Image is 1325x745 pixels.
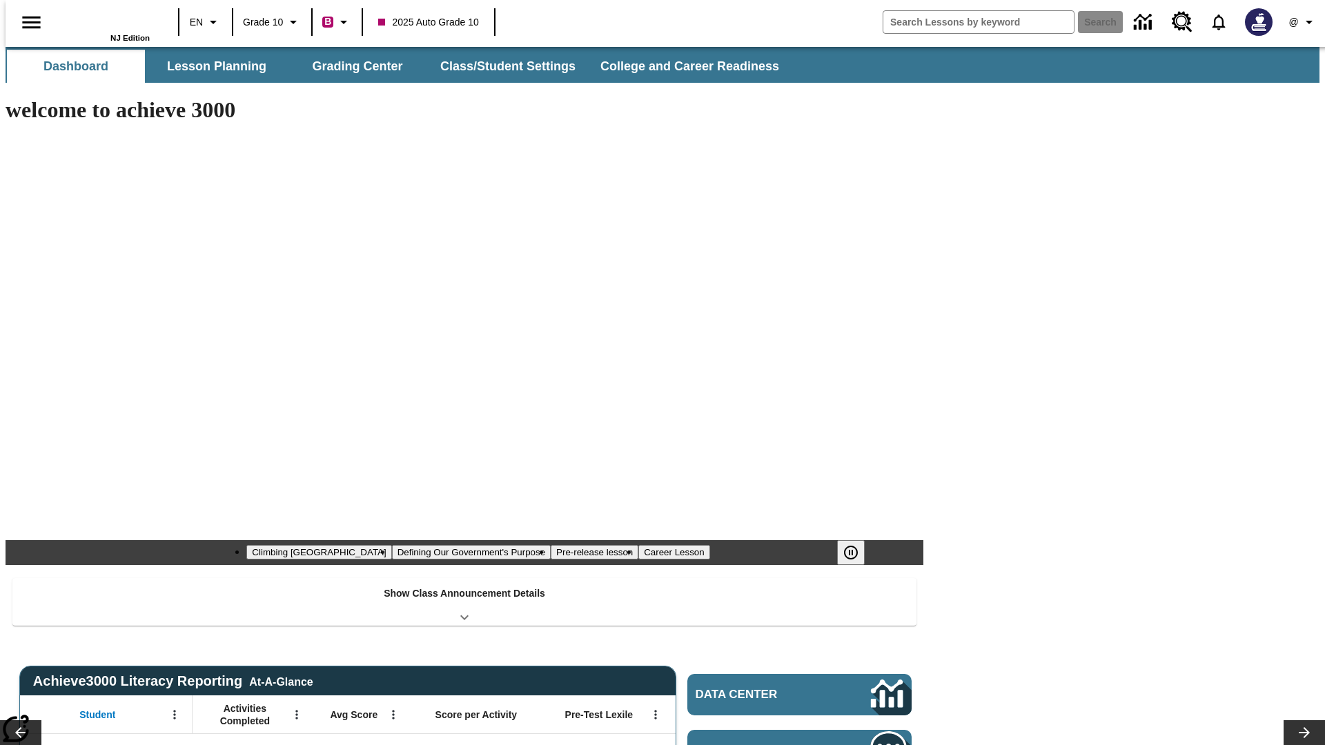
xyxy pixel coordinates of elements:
[184,10,228,34] button: Language: EN, Select a language
[883,11,1074,33] input: search field
[565,708,634,721] span: Pre-Test Lexile
[1281,10,1325,34] button: Profile/Settings
[330,708,377,721] span: Avg Score
[199,702,291,727] span: Activities Completed
[246,545,391,559] button: Slide 1 Climbing Mount Tai
[687,674,912,715] a: Data Center
[837,540,879,565] div: Pause
[79,708,115,721] span: Student
[190,15,203,30] span: EN
[60,5,150,42] div: Home
[392,545,551,559] button: Slide 2 Defining Our Government's Purpose
[378,15,478,30] span: 2025 Auto Grade 10
[1164,3,1201,41] a: Resource Center, Will open in new tab
[164,704,185,725] button: Open Menu
[1201,4,1237,40] a: Notifications
[288,50,426,83] button: Grading Center
[286,704,307,725] button: Open Menu
[589,50,790,83] button: College and Career Readiness
[11,2,52,43] button: Open side menu
[696,688,825,702] span: Data Center
[60,6,150,34] a: Home
[1126,3,1164,41] a: Data Center
[645,704,666,725] button: Open Menu
[1245,8,1273,36] img: Avatar
[243,15,283,30] span: Grade 10
[1288,15,1298,30] span: @
[6,50,792,83] div: SubNavbar
[435,708,518,721] span: Score per Activity
[12,578,916,626] div: Show Class Announcement Details
[324,13,331,30] span: B
[33,673,313,689] span: Achieve3000 Literacy Reporting
[1237,4,1281,40] button: Select a new avatar
[110,34,150,42] span: NJ Edition
[1284,720,1325,745] button: Lesson carousel, Next
[148,50,286,83] button: Lesson Planning
[317,10,357,34] button: Boost Class color is violet red. Change class color
[6,47,1319,83] div: SubNavbar
[7,50,145,83] button: Dashboard
[551,545,638,559] button: Slide 3 Pre-release lesson
[384,586,545,601] p: Show Class Announcement Details
[837,540,865,565] button: Pause
[383,704,404,725] button: Open Menu
[638,545,709,559] button: Slide 4 Career Lesson
[237,10,307,34] button: Grade: Grade 10, Select a grade
[249,673,313,688] div: At-A-Glance
[6,97,923,123] h1: welcome to achieve 3000
[429,50,587,83] button: Class/Student Settings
